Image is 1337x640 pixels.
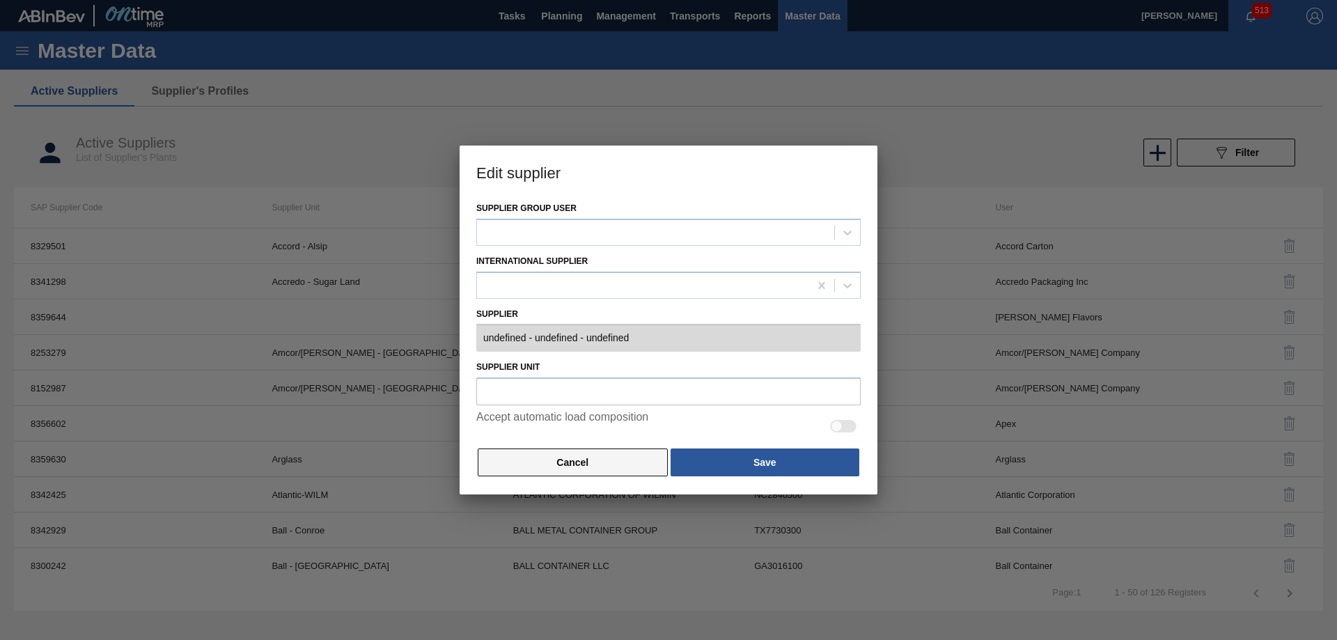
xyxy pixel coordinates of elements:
button: Save [671,448,859,476]
label: Accept automatic load composition [476,411,648,442]
button: Cancel [478,448,668,476]
label: Supplier group user [476,203,577,213]
h3: Edit supplier [460,146,877,198]
label: Supplier [476,304,861,325]
label: Supplier Unit [476,357,861,377]
label: International Supplier [476,256,588,266]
